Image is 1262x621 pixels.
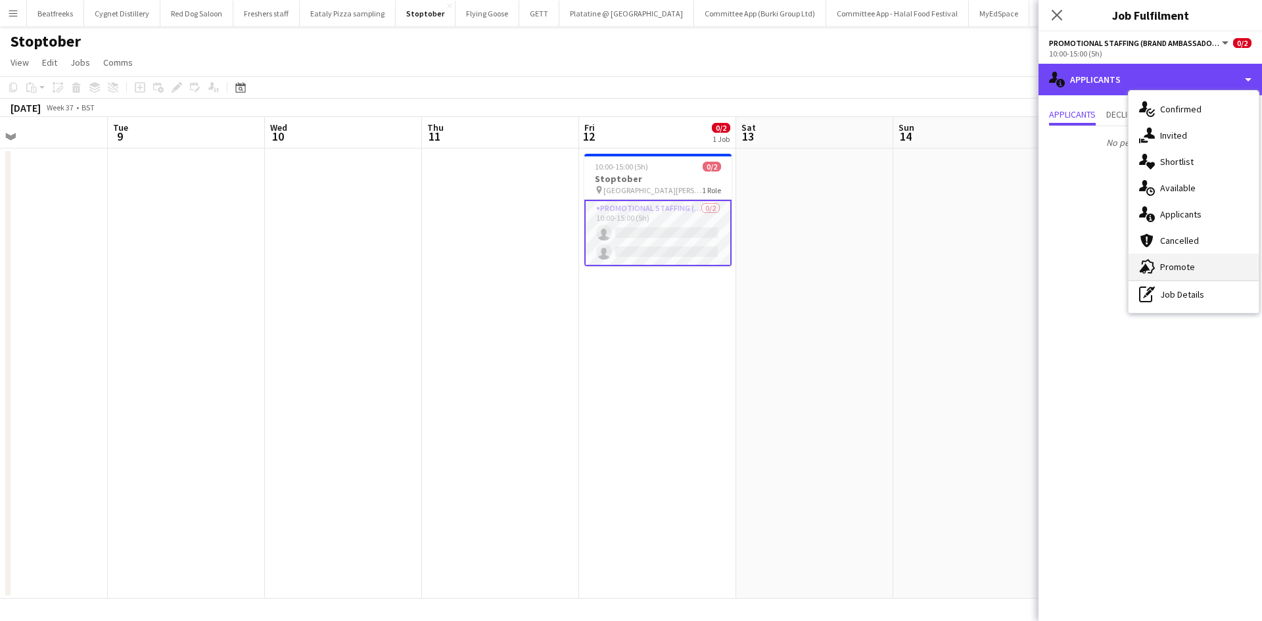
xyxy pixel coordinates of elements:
div: 1 Job [713,134,730,144]
span: 1 Role [702,185,721,195]
button: Committee App (Burki Group Ltd) [694,1,826,26]
span: 13 [739,129,756,144]
a: Comms [98,54,138,71]
span: Declined [1106,110,1142,119]
button: Red Dog Saloon [160,1,233,26]
a: Jobs [65,54,95,71]
span: Shortlist [1160,156,1194,168]
span: 14 [897,129,914,144]
div: [DATE] [11,101,41,114]
span: 0/2 [712,123,730,133]
button: Flying Goose [456,1,519,26]
button: [PERSON_NAME] Chicken and Shakes [1029,1,1177,26]
p: No pending applicants [1039,131,1262,154]
span: Confirmed [1160,103,1202,115]
div: Job Details [1129,281,1259,308]
button: Committee App - Halal Food Festival [826,1,969,26]
div: 10:00-15:00 (5h) [1049,49,1251,58]
span: View [11,57,29,68]
button: Cygnet Distillery [84,1,160,26]
app-job-card: 10:00-15:00 (5h)0/2Stoptober [GEOGRAPHIC_DATA][PERSON_NAME]1 RolePromotional Staffing (Brand Amba... [584,154,732,266]
span: 9 [111,129,128,144]
span: Thu [427,122,444,133]
span: Tue [113,122,128,133]
button: Stoptober [396,1,456,26]
span: Promotional Staffing (Brand Ambassadors) [1049,38,1220,48]
span: 0/2 [703,162,721,172]
span: Fri [584,122,595,133]
div: Applicants [1039,64,1262,95]
button: Promotional Staffing (Brand Ambassadors) [1049,38,1230,48]
span: Jobs [70,57,90,68]
button: MyEdSpace [969,1,1029,26]
a: Edit [37,54,62,71]
span: Sat [741,122,756,133]
span: Applicants [1049,110,1096,119]
a: View [5,54,34,71]
h3: Stoptober [584,173,732,185]
span: 12 [582,129,595,144]
span: Promote [1160,261,1195,273]
button: Platatine @ [GEOGRAPHIC_DATA] [559,1,694,26]
span: Sun [899,122,914,133]
app-card-role: Promotional Staffing (Brand Ambassadors)0/210:00-15:00 (5h) [584,200,732,266]
span: 10:00-15:00 (5h) [595,162,648,172]
button: Eataly Pizza sampling [300,1,396,26]
h1: Stoptober [11,32,81,51]
span: Applicants [1160,208,1202,220]
span: 11 [425,129,444,144]
button: Freshers staff [233,1,300,26]
span: Cancelled [1160,235,1199,246]
span: Invited [1160,129,1187,141]
button: Beatfreeks [27,1,84,26]
div: BST [82,103,95,112]
span: Week 37 [43,103,76,112]
span: 10 [268,129,287,144]
span: Edit [42,57,57,68]
span: 0/2 [1233,38,1251,48]
span: Wed [270,122,287,133]
span: Comms [103,57,133,68]
span: Available [1160,182,1196,194]
span: [GEOGRAPHIC_DATA][PERSON_NAME] [603,185,702,195]
h3: Job Fulfilment [1039,7,1262,24]
button: GETT [519,1,559,26]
